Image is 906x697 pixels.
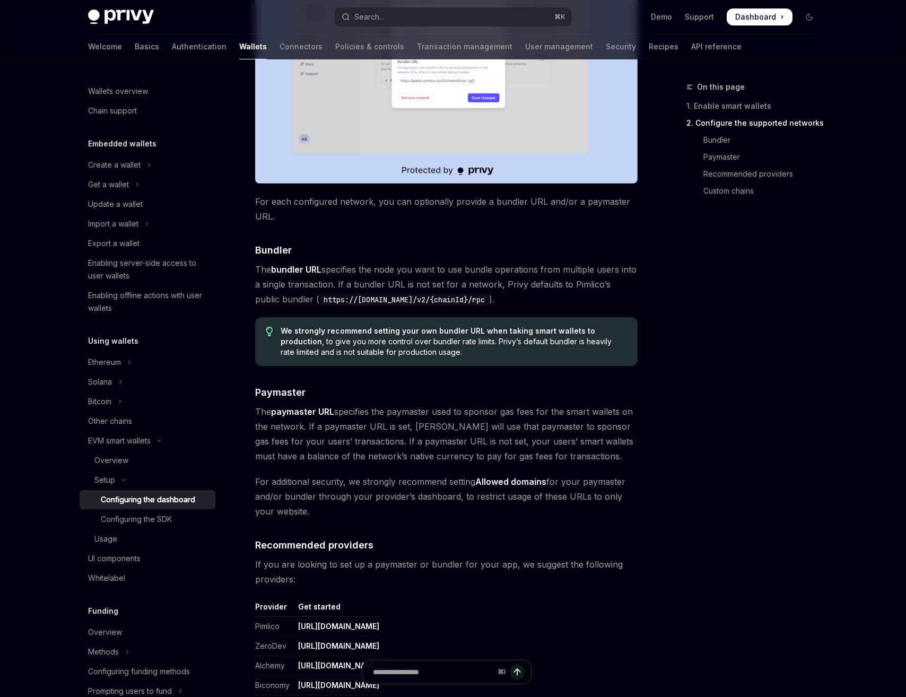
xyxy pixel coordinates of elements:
[255,656,294,676] td: Alchemy
[88,572,125,585] div: Whitelabel
[510,665,525,679] button: Send message
[80,412,215,431] a: Other chains
[354,11,384,23] div: Search...
[697,81,745,93] span: On this page
[80,286,215,318] a: Enabling offline actions with user wallets
[80,642,215,661] button: Toggle Methods section
[475,476,546,487] strong: Allowed domains
[80,569,215,588] a: Whitelabel
[80,372,215,391] button: Toggle Solana section
[686,165,826,182] a: Recommended providers
[88,10,154,24] img: dark logo
[80,623,215,642] a: Overview
[101,493,195,506] div: Configuring the dashboard
[80,214,215,233] button: Toggle Import a wallet section
[88,85,148,98] div: Wallets overview
[94,454,128,467] div: Overview
[691,34,742,59] a: API reference
[80,510,215,529] a: Configuring the SDK
[88,665,190,678] div: Configuring funding methods
[88,395,111,408] div: Bitcoin
[255,262,638,307] span: The specifies the node you want to use bundle operations from multiple users into a single transa...
[281,326,595,346] strong: We strongly recommend setting your own bundler URL when taking smart wallets to production
[80,392,215,411] button: Toggle Bitcoin section
[88,434,151,447] div: EVM smart wallets
[686,132,826,149] a: Bundler
[334,7,572,27] button: Open search
[686,115,826,132] a: 2. Configure the supported networks
[80,431,215,450] button: Toggle EVM smart wallets section
[88,605,118,617] h5: Funding
[135,34,159,59] a: Basics
[255,617,294,637] td: Pimlico
[88,178,129,191] div: Get a wallet
[80,490,215,509] a: Configuring the dashboard
[255,557,638,587] span: If you are looking to set up a paymaster or bundler for your app, we suggest the following provid...
[239,34,267,59] a: Wallets
[88,626,122,639] div: Overview
[686,182,826,199] a: Custom chains
[255,385,306,399] span: Paymaster
[335,34,404,59] a: Policies & controls
[88,159,141,171] div: Create a wallet
[94,533,117,545] div: Usage
[88,237,140,250] div: Export a wallet
[80,451,215,470] a: Overview
[255,637,294,656] td: ZeroDev
[88,289,209,315] div: Enabling offline actions with user wallets
[271,406,334,417] strong: paymaster URL
[266,327,273,336] svg: Tip
[88,34,122,59] a: Welcome
[80,254,215,285] a: Enabling server-side access to user wallets
[298,641,379,651] a: [URL][DOMAIN_NAME]
[255,404,638,464] span: The specifies the paymaster used to sponsor gas fees for the smart wallets on the network. If a p...
[280,34,323,59] a: Connectors
[271,264,321,275] strong: bundler URL
[255,538,373,552] span: Recommended providers
[80,549,215,568] a: UI components
[801,8,818,25] button: Toggle dark mode
[80,353,215,372] button: Toggle Ethereum section
[88,646,119,658] div: Methods
[735,12,776,22] span: Dashboard
[255,243,292,257] span: Bundler
[255,602,294,617] th: Provider
[606,34,636,59] a: Security
[686,98,826,115] a: 1. Enable smart wallets
[88,137,156,150] h5: Embedded wallets
[80,155,215,175] button: Toggle Create a wallet section
[88,198,143,211] div: Update a wallet
[101,513,172,526] div: Configuring the SDK
[649,34,678,59] a: Recipes
[294,602,379,617] th: Get started
[88,552,141,565] div: UI components
[88,335,138,347] h5: Using wallets
[88,257,209,282] div: Enabling server-side access to user wallets
[88,415,132,428] div: Other chains
[88,356,121,369] div: Ethereum
[88,376,112,388] div: Solana
[94,474,115,486] div: Setup
[80,195,215,214] a: Update a wallet
[281,326,627,358] span: , to give you more control over bundler rate limits. Privy’s default bundler is heavily rate limi...
[319,294,489,306] code: https://[DOMAIN_NAME]/v2/{chainId}/rpc
[172,34,227,59] a: Authentication
[80,82,215,101] a: Wallets overview
[373,660,493,684] input: Ask a question...
[80,529,215,548] a: Usage
[255,194,638,224] span: For each configured network, you can optionally provide a bundler URL and/or a paymaster URL.
[686,149,826,165] a: Paymaster
[727,8,792,25] a: Dashboard
[88,104,137,117] div: Chain support
[80,662,215,681] a: Configuring funding methods
[80,234,215,253] a: Export a wallet
[80,471,215,490] button: Toggle Setup section
[298,622,379,631] a: [URL][DOMAIN_NAME]
[255,474,638,519] span: For additional security, we strongly recommend setting for your paymaster and/or bundler through ...
[80,175,215,194] button: Toggle Get a wallet section
[417,34,512,59] a: Transaction management
[525,34,593,59] a: User management
[685,12,714,22] a: Support
[80,101,215,120] a: Chain support
[554,13,565,21] span: ⌘ K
